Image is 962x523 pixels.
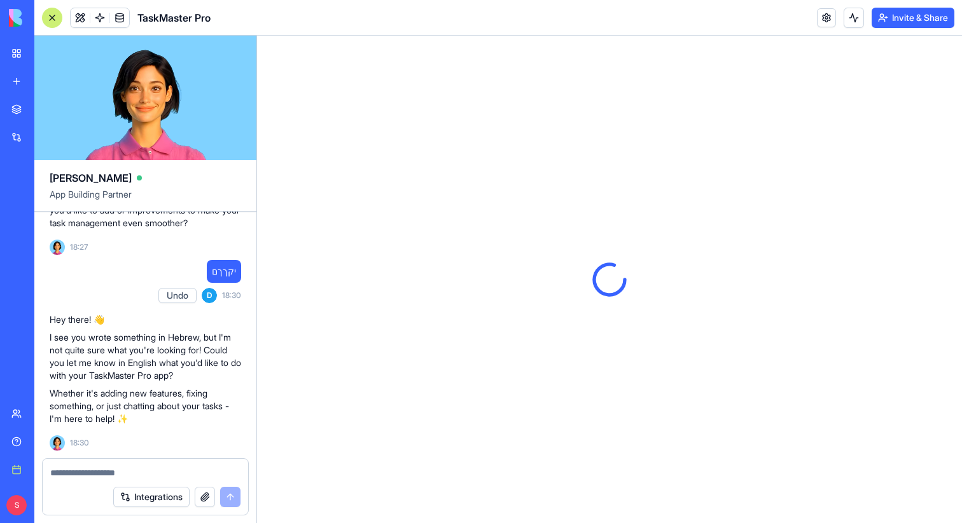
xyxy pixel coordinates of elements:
img: logo [9,9,88,27]
span: S [6,495,27,515]
p: I see you wrote something in Hebrew, but I'm not quite sure what you're looking for! Could you le... [50,331,241,382]
img: Ella_00000_wcx2te.png [50,240,65,255]
span: [PERSON_NAME] [50,170,132,186]
img: Ella_00000_wcx2te.png [50,435,65,451]
span: 18:30 [70,438,89,448]
button: Invite & Share [872,8,954,28]
span: D [202,288,217,303]
button: Undo [158,288,197,303]
span: App Building Partner [50,188,241,211]
p: Hey there! 👋 [50,313,241,326]
span: 18:27 [70,242,88,252]
span: 18:30 [222,290,241,301]
p: Whether it's adding new features, fixing something, or just chatting about your tasks - I'm here ... [50,387,241,425]
span: TaskMaster Pro [137,10,211,25]
span: יקךךם [212,265,236,278]
button: Integrations [113,487,190,507]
